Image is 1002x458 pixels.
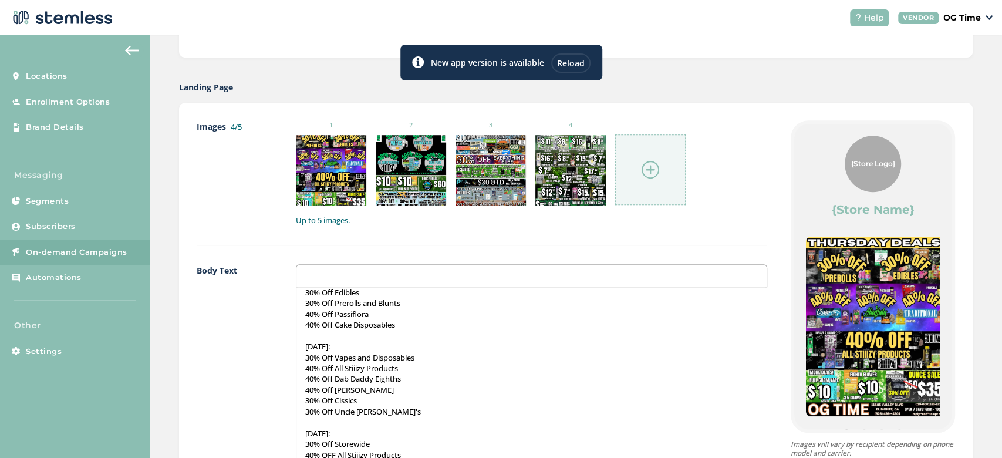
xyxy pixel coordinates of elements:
p: 40% Off [PERSON_NAME] [305,385,758,395]
p: 40% Off Cake Disposables [305,319,758,330]
span: Automations [26,272,82,284]
p: 30% Off Vapes and Disposables [305,352,758,363]
label: {Store Name} [832,201,915,218]
img: icon-toast-info-b13014a2.svg [412,56,424,68]
span: Subscribers [26,221,76,233]
span: Brand Details [26,122,84,133]
iframe: Chat Widget [943,402,1002,458]
span: On-demand Campaigns [26,247,127,258]
p: OG Time [943,12,981,24]
button: Item 0 [838,423,855,441]
img: logo-dark-0685b13c.svg [9,6,113,29]
span: Segments [26,196,69,207]
img: icon-arrow-back-accent-c549486e.svg [125,46,139,55]
p: 40% Off Dab Daddy Eighths [305,373,758,384]
span: Settings [26,346,62,358]
span: {Store Logo} [851,159,895,169]
small: 1 [296,120,366,130]
p: [DATE]: [305,341,758,352]
small: 4 [535,120,606,130]
label: Up to 5 images. [296,215,767,227]
span: Help [864,12,884,24]
p: 30% Off Clssics [305,395,758,406]
small: 2 [376,120,446,130]
p: 30% Off Edibles [305,287,758,298]
label: Landing Page [179,81,233,93]
div: VENDOR [898,12,939,24]
img: icon-help-white-03924b79.svg [855,14,862,21]
p: 40% Off All Stiiizy Products [305,363,758,373]
label: New app version is available [431,56,544,69]
img: icon_down-arrow-small-66adaf34.svg [986,15,993,20]
small: 3 [456,120,526,130]
button: Item 3 [890,423,908,441]
span: Locations [26,70,68,82]
button: Item 2 [873,423,890,441]
p: 30% Off Prerolls and Blunts [305,298,758,308]
p: Images will vary by recipient depending on phone model and carrier. [791,440,955,457]
label: 4/5 [231,122,242,132]
p: [DATE]: [305,428,758,439]
p: 40% Off Passiflora [305,309,758,319]
img: Z [296,135,366,206]
label: Images [197,120,272,226]
div: Reload [551,53,591,73]
p: 30% Off Storewide [305,439,758,449]
img: 2Q== [535,135,606,206]
img: 9k= [376,135,446,206]
button: Item 1 [855,423,873,441]
img: icon-circle-plus-45441306.svg [642,161,659,179]
p: 30% Off Uncle [PERSON_NAME]'s [305,406,758,417]
img: 9k= [456,135,526,206]
img: Z [806,237,944,416]
span: Enrollment Options [26,96,110,108]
